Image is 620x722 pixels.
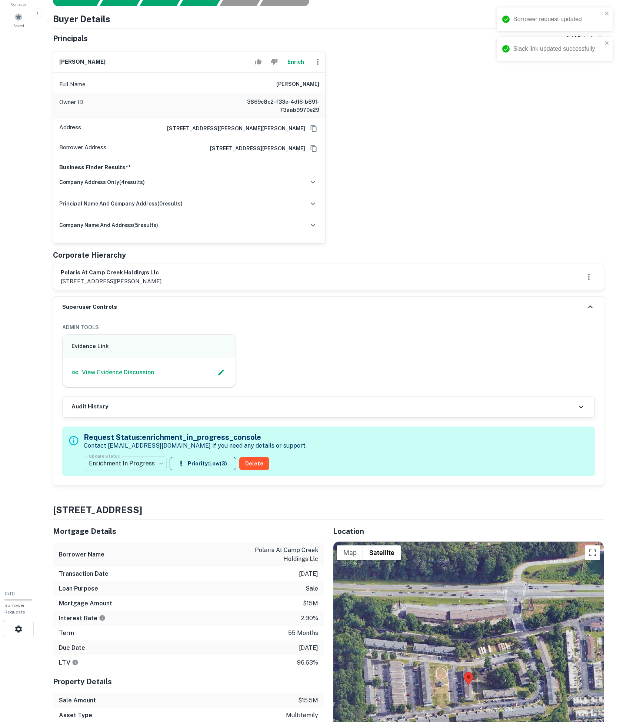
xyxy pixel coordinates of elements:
[62,303,117,311] h6: Superuser Controls
[161,124,305,133] a: [STREET_ADDRESS][PERSON_NAME][PERSON_NAME]
[61,268,161,277] h6: polaris at camp creek holdings llc
[53,503,604,517] h4: [STREET_ADDRESS]
[284,54,307,69] button: Enrich
[583,663,620,698] iframe: Chat Widget
[288,629,318,638] p: 55 months
[61,277,161,286] p: [STREET_ADDRESS][PERSON_NAME]
[308,123,319,134] button: Copy Address
[59,550,104,559] h6: Borrower Name
[59,711,92,720] h6: Asset Type
[297,658,318,667] p: 96.63%
[53,33,88,44] h5: Principals
[53,526,324,537] h5: Mortgage Details
[59,569,109,578] h6: Transaction Date
[72,659,79,666] svg: LTVs displayed on the website are for informational purposes only and may be reported incorrectly...
[62,323,595,331] h6: ADMIN TOOLS
[59,696,96,705] h6: Sale Amount
[59,178,145,186] h6: company address only ( 4 results)
[84,453,167,474] div: Enrichment In Progress
[13,23,24,29] span: Saved
[71,368,154,377] a: View Evidence Discussion
[53,250,126,261] h5: Corporate Hierarchy
[59,614,106,623] h6: Interest Rate
[59,658,79,667] h6: LTV
[298,696,318,705] p: $15.5m
[303,599,318,608] p: $15m
[53,12,110,26] h4: Buyer Details
[239,457,269,470] button: Delete
[308,143,319,154] button: Copy Address
[268,54,281,69] button: Reject
[71,342,227,351] h6: Evidence Link
[59,80,86,89] p: Full Name
[59,98,83,114] p: Owner ID
[251,546,318,564] p: polaris at camp creek holdings llc
[89,453,120,459] label: Update Status
[59,599,112,608] h6: Mortgage Amount
[4,591,15,596] span: 0 / 10
[59,644,85,652] h6: Due Date
[306,584,318,593] p: sale
[99,615,106,621] svg: The interest rates displayed on the website are for informational purposes only and may be report...
[59,123,81,134] p: Address
[301,614,318,623] p: 2.90%
[59,163,319,172] p: Business Finder Results**
[59,200,183,208] h6: principal name and company address ( 0 results)
[71,402,108,411] h6: Audit History
[82,368,154,377] p: View Evidence Discussion
[585,545,600,560] button: Toggle fullscreen view
[59,221,158,229] h6: company name and address ( 5 results)
[53,676,324,687] h5: Property Details
[513,15,602,24] div: Borrower request updated
[2,10,35,30] a: Saved
[604,10,610,17] button: close
[604,40,610,47] button: close
[216,367,227,378] button: Edit Slack Link
[299,644,318,652] p: [DATE]
[363,545,401,560] button: Show satellite imagery
[59,58,106,66] h6: [PERSON_NAME]
[333,526,604,537] h5: Location
[11,1,26,7] span: Contacts
[252,54,265,69] button: Accept
[230,98,319,114] h6: 3869c8c2-f33e-4d16-b891-73aab9970e29
[299,569,318,578] p: [DATE]
[59,584,98,593] h6: Loan Purpose
[204,144,305,153] a: [STREET_ADDRESS][PERSON_NAME]
[59,629,74,638] h6: Term
[84,432,307,443] h5: Request Status: enrichment_in_progress_console
[84,441,307,450] p: Contact [EMAIL_ADDRESS][DOMAIN_NAME] if you need any details or support.
[337,545,363,560] button: Show street map
[276,80,319,89] h6: [PERSON_NAME]
[59,143,106,154] p: Borrower Address
[170,457,236,470] button: Priority:Low(3)
[513,44,602,53] div: Slack link updated successfully
[4,603,25,615] span: Borrower Requests
[286,711,318,720] p: multifamily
